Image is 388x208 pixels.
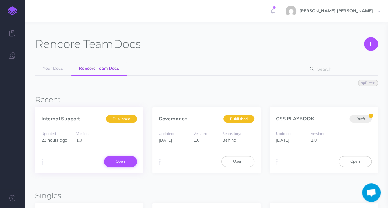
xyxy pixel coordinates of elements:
span: 1.0 [311,137,317,143]
h3: Recent [35,96,378,104]
span: 1.0 [194,137,199,143]
span: [DATE] [276,137,289,143]
span: 1.0 [76,137,82,143]
i: More actions [276,158,278,166]
a: Governance [159,115,187,122]
h3: Singles [35,192,378,200]
small: Updated: [41,131,57,136]
small: Version: [311,131,324,136]
a: CSS PLAYBOOK [276,115,314,122]
a: Open [221,156,254,167]
small: Updated: [276,131,291,136]
small: Version: [194,131,207,136]
i: More actions [42,158,43,166]
span: [DATE] [159,137,172,143]
span: Rencore Team [35,37,113,51]
img: logo-mark.svg [8,6,17,15]
span: Your Docs [43,65,63,71]
span: Rencore Team Docs [79,65,119,71]
span: [PERSON_NAME] [PERSON_NAME] [296,8,376,14]
input: Search [315,64,368,75]
a: Open [104,156,137,167]
span: Behind [222,137,236,143]
img: 57114d1322782aa20b738b289db41284.jpg [286,6,296,17]
a: Open chat [362,183,381,202]
span: 23 hours ago [41,137,67,143]
a: Open [339,156,372,167]
a: Your Docs [35,62,71,75]
button: Filter [358,80,378,86]
i: More actions [159,158,161,166]
h1: Docs [35,37,141,51]
a: Rencore Team Docs [71,62,127,76]
small: Version: [76,131,90,136]
a: Internal Support [41,115,80,122]
small: Updated: [159,131,174,136]
small: Repository: [222,131,241,136]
